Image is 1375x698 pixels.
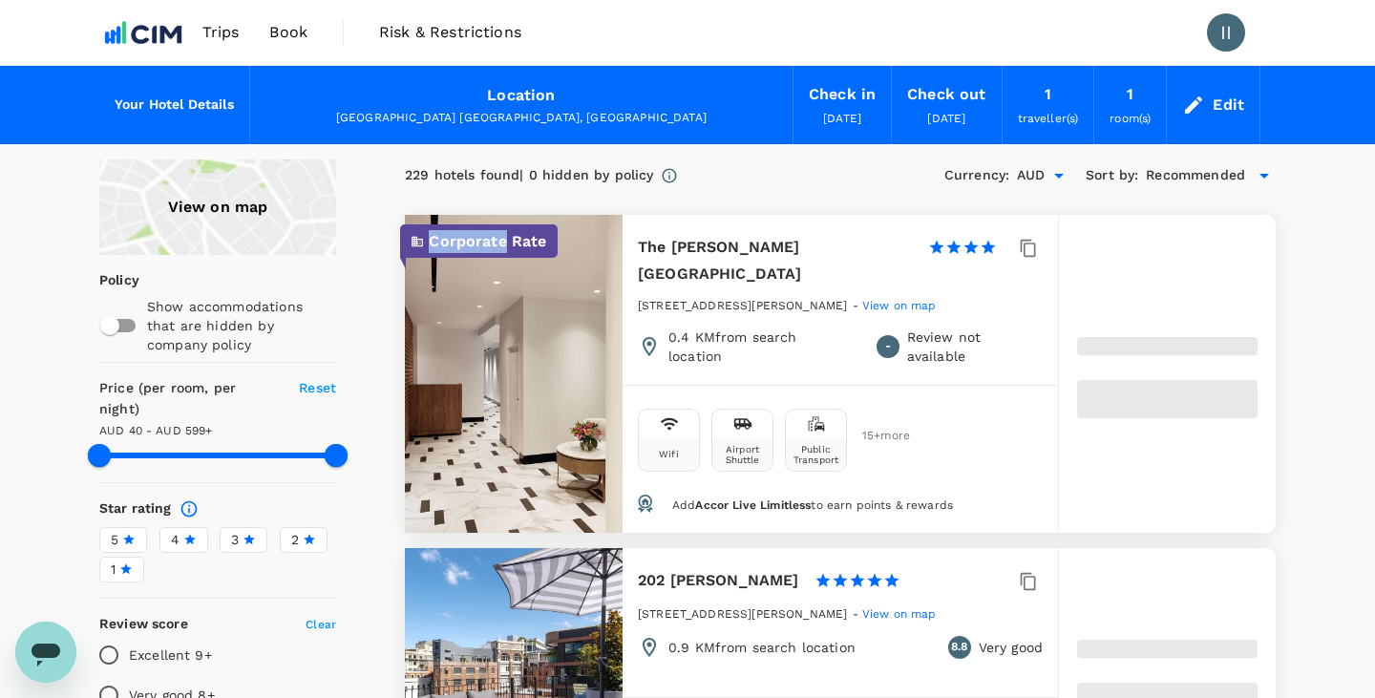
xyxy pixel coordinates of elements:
div: 229 hotels found | 0 hidden by policy [405,165,653,186]
span: - [885,337,891,356]
div: Location [487,82,555,109]
p: Very good [979,638,1043,657]
span: Reset [299,380,336,395]
span: 8.8 [951,638,967,657]
svg: Star ratings are awarded to properties to represent the quality of services, facilities, and amen... [180,499,199,518]
span: - [853,607,862,621]
span: Add to earn points & rewards [672,498,953,512]
p: Review not available [907,328,1043,366]
p: Policy [99,270,112,289]
h6: Sort by : [1086,165,1138,186]
h6: 202 [PERSON_NAME] [638,567,799,594]
span: Accor Live Limitless [695,498,811,512]
button: Open [1046,162,1072,189]
span: [STREET_ADDRESS][PERSON_NAME] [638,607,847,621]
span: 1 [111,560,116,580]
div: Public Transport [790,444,842,465]
div: Check out [907,81,985,108]
div: II [1207,13,1245,52]
h6: Review score [99,614,188,635]
span: - [853,299,862,312]
p: Corporate Rate [429,230,546,253]
span: 2 [291,530,299,550]
h6: Star rating [99,498,172,519]
div: 1 [1127,81,1133,108]
span: View on map [862,299,937,312]
span: Recommended [1146,165,1245,186]
span: AUD 40 - AUD 599+ [99,424,213,437]
a: View on map [99,159,336,255]
span: traveller(s) [1018,112,1079,125]
span: room(s) [1110,112,1151,125]
span: 4 [171,530,180,550]
p: 0.9 KM from search location [668,638,856,657]
p: 0.4 KM from search location [668,328,854,366]
a: View on map [862,297,937,312]
span: Book [269,21,307,44]
span: [DATE] [927,112,965,125]
img: CIM ENVIRONMENTAL PTY LTD [99,11,187,53]
h6: The [PERSON_NAME][GEOGRAPHIC_DATA] [638,234,913,287]
span: Trips [202,21,240,44]
p: Excellent 9+ [129,645,212,665]
span: 15 + more [862,430,891,442]
h6: Your Hotel Details [115,95,234,116]
span: [DATE] [823,112,861,125]
span: Risk & Restrictions [379,21,521,44]
span: View on map [862,607,937,621]
a: View on map [862,605,937,621]
p: Show accommodations that are hidden by company policy [147,297,334,354]
span: 5 [111,530,118,550]
div: [GEOGRAPHIC_DATA] [GEOGRAPHIC_DATA], [GEOGRAPHIC_DATA] [265,109,777,128]
span: Clear [306,618,336,631]
div: Airport Shuttle [716,444,769,465]
div: Wifi [659,449,679,459]
iframe: Кнопка запуска окна обмена сообщениями [15,622,76,683]
div: Edit [1213,92,1244,118]
h6: Price (per room, per night) [99,378,277,420]
span: 3 [231,530,239,550]
div: 1 [1045,81,1051,108]
div: Check in [809,81,876,108]
span: [STREET_ADDRESS][PERSON_NAME] [638,299,847,312]
h6: Currency : [944,165,1009,186]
